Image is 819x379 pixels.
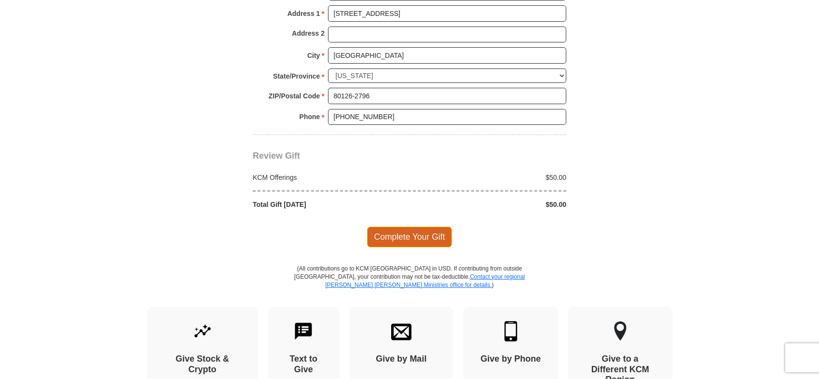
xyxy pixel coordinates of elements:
[300,110,320,123] strong: Phone
[273,69,320,83] strong: State/Province
[164,354,241,375] h4: Give Stock & Crypto
[287,7,320,20] strong: Address 1
[501,321,521,341] img: mobile.svg
[285,354,323,375] h4: Text to Give
[391,321,411,341] img: envelope.svg
[248,200,410,209] div: Total Gift [DATE]
[366,354,437,365] h4: Give by Mail
[192,321,213,341] img: give-by-stock.svg
[307,49,320,62] strong: City
[293,321,314,341] img: text-to-give.svg
[248,173,410,182] div: KCM Offerings
[367,227,452,247] span: Complete Your Gift
[409,173,572,182] div: $50.00
[409,200,572,209] div: $50.00
[269,89,320,103] strong: ZIP/Postal Code
[292,27,325,40] strong: Address 2
[294,265,525,307] p: (All contributions go to KCM [GEOGRAPHIC_DATA] in USD. If contributing from outside [GEOGRAPHIC_D...
[480,354,541,365] h4: Give by Phone
[253,151,300,161] span: Review Gift
[614,321,627,341] img: other-region
[325,273,525,288] a: Contact your regional [PERSON_NAME] [PERSON_NAME] Ministries office for details.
